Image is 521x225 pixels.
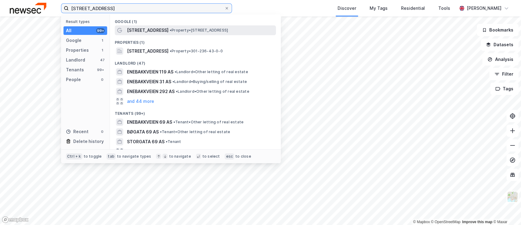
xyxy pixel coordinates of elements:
span: ENEBAKKVEIEN 31 AS [127,78,171,85]
span: Landlord • Other letting of real estate [176,89,249,94]
div: tab [107,153,116,159]
div: [PERSON_NAME] [467,5,501,12]
span: • [176,89,178,94]
span: Property • 301-236-43-0-0 [170,49,223,54]
button: Bookmarks [477,24,519,36]
button: Filter [489,68,519,80]
span: [STREET_ADDRESS] [127,27,168,34]
div: to select [202,154,220,159]
img: newsec-logo.f6e21ccffca1b3a03d2d.png [10,3,46,13]
button: Tags [490,83,519,95]
a: Improve this map [462,220,492,224]
div: Residential [401,5,425,12]
div: 1 [100,48,105,53]
div: 1 [100,38,105,43]
div: Recent [66,128,89,135]
div: Kontrollprogram for chat [490,196,521,225]
span: [STREET_ADDRESS] [127,47,168,55]
div: esc [225,153,234,159]
span: • [173,120,175,124]
div: 47 [100,58,105,62]
div: 0 [100,77,105,82]
span: Tenant • Other letting of real estate [173,120,244,125]
button: and 96 more [127,148,154,155]
a: Mapbox [413,220,430,224]
div: Google (1) [110,14,281,25]
a: Mapbox homepage [2,216,29,223]
div: Tools [438,5,450,12]
div: to toggle [84,154,102,159]
button: Datasets [481,39,519,51]
span: BØGATA 69 AS [127,128,159,136]
div: Result types [66,19,107,24]
div: 99+ [96,67,105,72]
input: Search by address, cadastre, landlords, tenants or people [69,4,224,13]
div: Tenants [66,66,84,73]
div: Tenants (99+) [110,106,281,117]
span: • [172,79,174,84]
span: • [170,28,172,32]
span: Tenant • Other letting of real estate [160,129,230,134]
span: Landlord • Buying/selling of real estate [172,79,247,84]
span: ENEBAKKVEIEN 119 AS [127,68,173,76]
iframe: Chat Widget [490,196,521,225]
div: to close [235,154,251,159]
span: • [170,49,172,53]
div: to navigate [169,154,191,159]
div: 99+ [96,28,105,33]
span: Tenant [166,139,181,144]
button: Analysis [482,53,519,66]
img: Z [507,191,518,203]
button: and 44 more [127,98,154,105]
div: Landlord (47) [110,56,281,67]
span: Landlord • Other letting of real estate [175,69,248,74]
div: All [66,27,71,34]
span: • [175,69,176,74]
div: My Tags [370,5,388,12]
div: Google [66,37,81,44]
a: OpenStreetMap [431,220,461,224]
div: 0 [100,129,105,134]
div: Delete history [73,138,104,145]
div: Properties (1) [110,35,281,46]
div: Discover [338,5,356,12]
span: • [166,139,168,144]
div: Ctrl + k [66,153,82,159]
div: Landlord [66,56,85,64]
span: • [160,129,162,134]
div: People [66,76,81,83]
div: Properties [66,47,89,54]
span: ENEBAKKVEIEN 69 AS [127,118,172,126]
span: Property • [STREET_ADDRESS] [170,28,228,33]
span: ENEBAKKVEIEN 292 AS [127,88,175,95]
div: to navigate types [117,154,151,159]
span: STORGATA 69 AS [127,138,165,145]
